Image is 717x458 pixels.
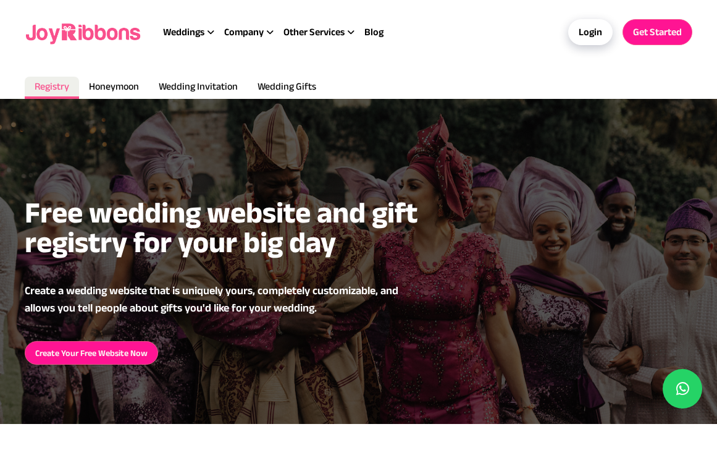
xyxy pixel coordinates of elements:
img: joyribbons logo [25,12,143,52]
a: Login [568,19,613,45]
span: Honeymoon [89,81,139,91]
span: Wedding Invitation [159,81,238,91]
div: Company [224,25,283,40]
a: Honeymoon [79,77,149,99]
a: Get Started [623,19,692,45]
div: Weddings [163,25,224,40]
span: Wedding Gifts [258,81,316,91]
span: Registry [35,81,69,91]
h2: Free wedding website and gift registry for your big day [25,198,469,257]
p: Create a wedding website that is uniquely yours, completely customizable, and allows you tell peo... [25,282,420,316]
a: Create Your Free Website Now [25,341,158,365]
a: Registry [25,77,79,99]
div: Other Services [283,25,364,40]
a: Wedding Invitation [149,77,248,99]
a: Wedding Gifts [248,77,326,99]
a: Blog [364,25,384,40]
